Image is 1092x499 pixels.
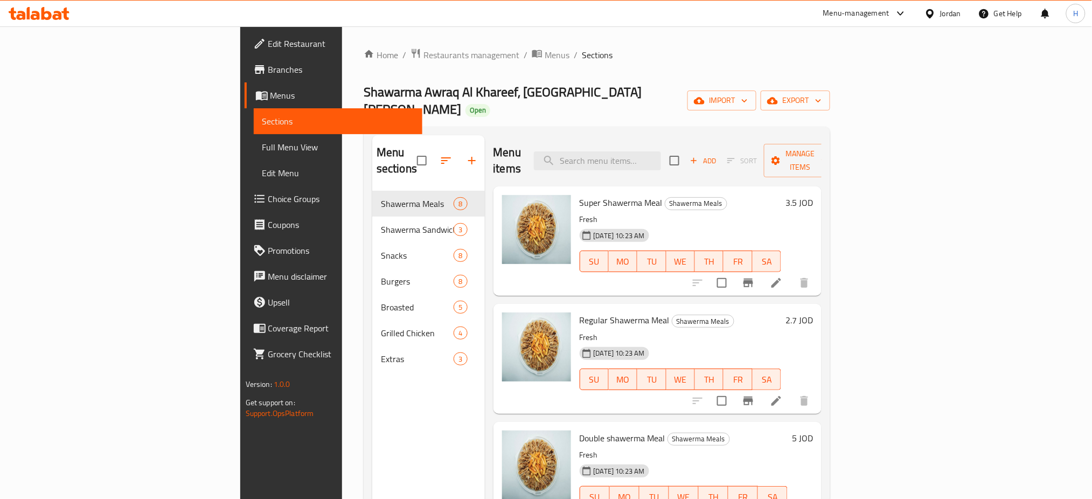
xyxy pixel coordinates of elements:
a: Full Menu View [254,134,423,160]
div: Menu-management [823,7,889,20]
span: Sections [262,115,414,128]
button: SU [580,369,609,390]
div: items [454,197,467,210]
p: Fresh [580,331,782,344]
span: Extras [381,352,454,365]
h6: 5 JOD [792,431,813,446]
span: Restaurants management [423,48,519,61]
span: Coupons [268,218,414,231]
span: Double shawerma Meal [580,430,665,446]
span: Manage items [773,147,827,174]
span: Broasted [381,301,454,314]
span: MO [613,372,633,387]
button: WE [666,369,695,390]
span: [DATE] 10:23 AM [589,466,649,476]
span: TU [642,372,662,387]
span: Shawerma Meals [381,197,454,210]
button: FR [724,369,752,390]
button: delete [791,388,817,414]
span: Grilled Chicken [381,327,454,339]
span: Select section first [720,153,764,169]
span: Edit Restaurant [268,37,414,50]
button: delete [791,270,817,296]
button: Add [686,153,720,169]
button: export [761,91,830,110]
div: Burgers8 [372,268,485,294]
span: Get support on: [246,396,295,410]
nav: breadcrumb [364,48,830,62]
span: Shawerma Meals [672,315,734,328]
span: Super Shawerma Meal [580,195,663,211]
span: 8 [454,199,467,209]
button: Branch-specific-item [735,270,761,296]
div: Burgers [381,275,454,288]
div: items [454,352,467,365]
span: WE [671,372,691,387]
a: Edit menu item [770,394,783,407]
div: Jordan [940,8,961,19]
button: WE [666,251,695,272]
span: 3 [454,354,467,364]
span: Select section [663,149,686,172]
span: Regular Shawerma Meal [580,312,670,328]
button: import [687,91,756,110]
span: export [769,94,822,107]
div: items [454,275,467,288]
span: 3 [454,225,467,235]
div: Shawerma Sandwiches3 [372,217,485,242]
span: 4 [454,328,467,338]
button: Add section [459,148,485,174]
button: Manage items [764,144,836,177]
span: [DATE] 10:23 AM [589,348,649,358]
div: items [454,223,467,236]
a: Coupons [245,212,423,238]
span: Snacks [381,249,454,262]
span: Upsell [268,296,414,309]
span: Menus [545,48,569,61]
span: Shawerma Sandwiches [381,223,454,236]
h6: 3.5 JOD [785,195,813,210]
span: FR [728,254,748,269]
span: Branches [268,63,414,76]
a: Support.OpsPlatform [246,406,314,420]
button: MO [609,251,637,272]
span: Sections [582,48,613,61]
span: Version: [246,377,272,391]
div: Snacks8 [372,242,485,268]
span: Add item [686,153,720,169]
span: FR [728,372,748,387]
span: Menus [270,89,414,102]
span: TU [642,254,662,269]
li: / [574,48,578,61]
span: Select to update [711,272,733,294]
button: SU [580,251,609,272]
p: Fresh [580,448,788,462]
button: SA [753,251,781,272]
a: Edit Restaurant [245,31,423,57]
button: MO [609,369,637,390]
div: Shawerma Meals8 [372,191,485,217]
a: Promotions [245,238,423,264]
span: TH [699,372,719,387]
span: Edit Menu [262,167,414,179]
span: SA [757,372,777,387]
a: Sections [254,108,423,134]
button: TH [695,251,724,272]
h2: Menu items [493,144,521,177]
a: Coverage Report [245,315,423,341]
img: Super Shawerma Meal [502,195,571,264]
div: items [454,301,467,314]
a: Grocery Checklist [245,341,423,367]
a: Choice Groups [245,186,423,212]
span: Shawarma Awraq Al Khareef, [GEOGRAPHIC_DATA][PERSON_NAME] [364,80,642,121]
nav: Menu sections [372,186,485,376]
span: SU [585,254,604,269]
span: Open [465,106,490,115]
a: Menus [245,82,423,108]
